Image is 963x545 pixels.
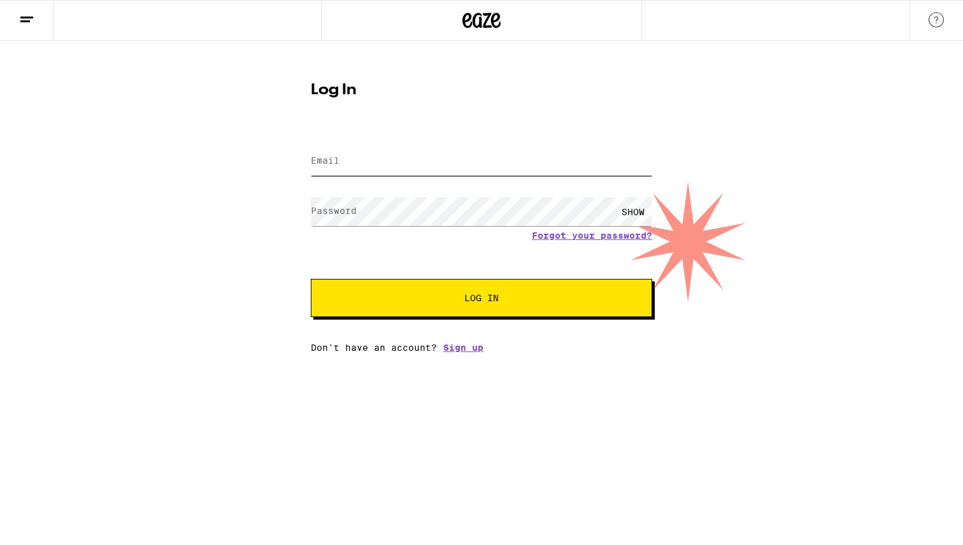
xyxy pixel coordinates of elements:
[311,206,357,216] label: Password
[443,343,483,353] a: Sign up
[311,147,652,176] input: Email
[311,155,339,166] label: Email
[311,279,652,317] button: Log In
[311,83,652,98] h1: Log In
[464,294,499,302] span: Log In
[532,230,652,241] a: Forgot your password?
[614,197,652,226] div: SHOW
[8,9,92,19] span: Hi. Need any help?
[311,343,652,353] div: Don't have an account?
